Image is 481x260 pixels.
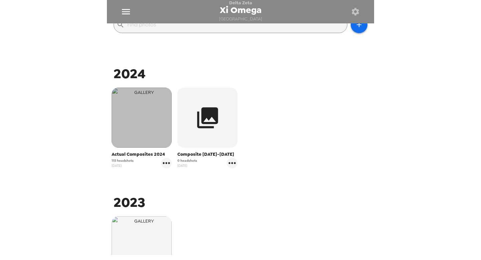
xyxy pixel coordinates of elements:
span: Composite [DATE]-[DATE] [177,151,237,158]
button: gallery menu [161,158,172,168]
span: [GEOGRAPHIC_DATA] [219,15,262,24]
span: [DATE] [177,163,197,168]
span: 115 headshots [112,158,134,163]
img: gallery [112,88,172,148]
button: gallery menu [227,158,237,168]
span: [DATE] [112,163,134,168]
input: Find photos [127,19,344,30]
span: 2024 [114,65,146,83]
span: 0 headshots [177,158,197,163]
span: 2023 [114,193,145,211]
span: Xi Omega [220,6,262,15]
span: Actual Composites 2024 [112,151,172,158]
button: menu [115,1,137,23]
